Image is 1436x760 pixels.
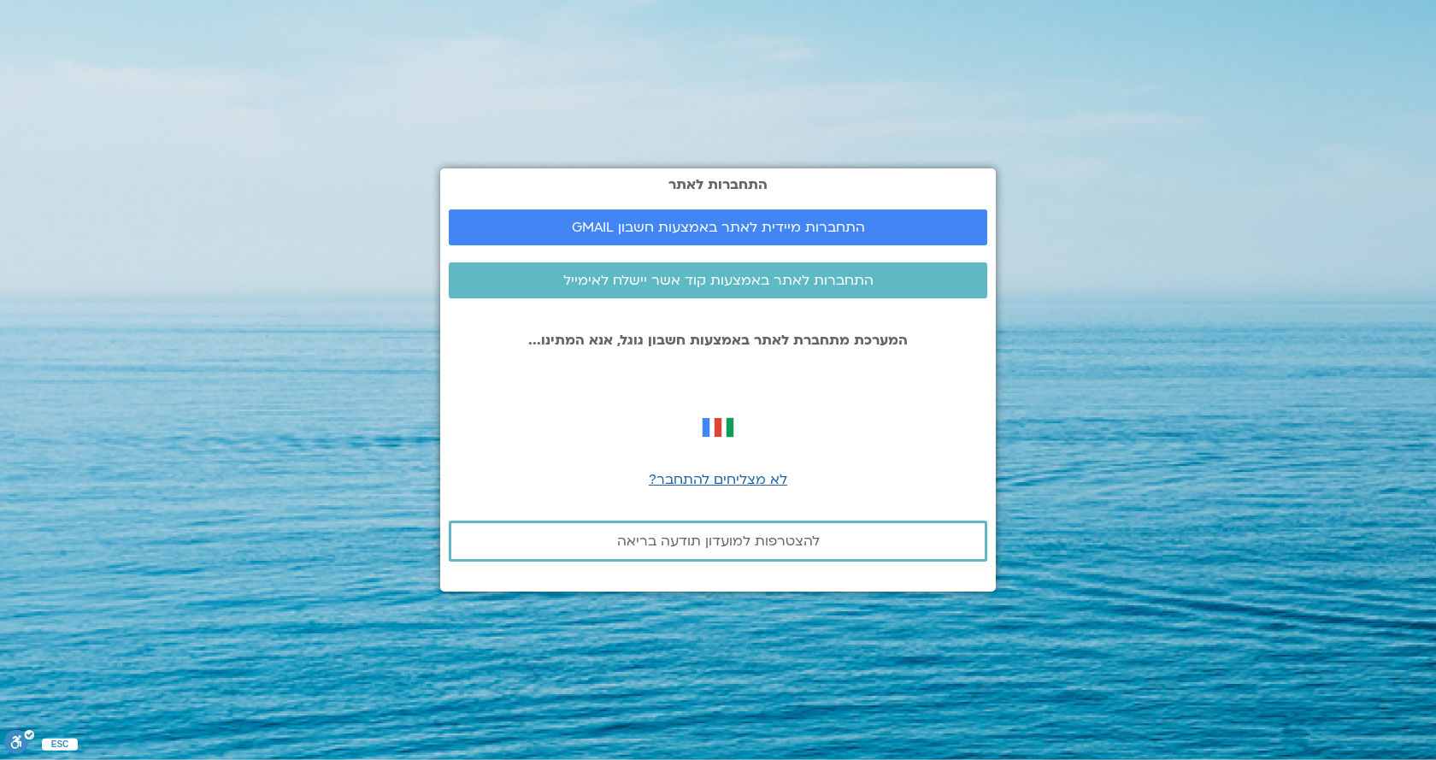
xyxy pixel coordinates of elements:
[649,470,787,489] a: לא מצליחים להתחבר?
[563,273,874,288] span: התחברות לאתר באמצעות קוד אשר יישלח לאימייל
[449,521,987,562] a: להצטרפות למועדון תודעה בריאה
[449,262,987,298] a: התחברות לאתר באמצעות קוד אשר יישלח לאימייל
[449,177,987,192] h2: התחברות לאתר
[449,209,987,245] a: התחברות מיידית לאתר באמצעות חשבון GMAIL
[617,533,820,549] span: להצטרפות למועדון תודעה בריאה
[572,220,865,235] span: התחברות מיידית לאתר באמצעות חשבון GMAIL
[449,333,987,348] p: המערכת מתחברת לאתר באמצעות חשבון גוגל, אנא המתינו...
